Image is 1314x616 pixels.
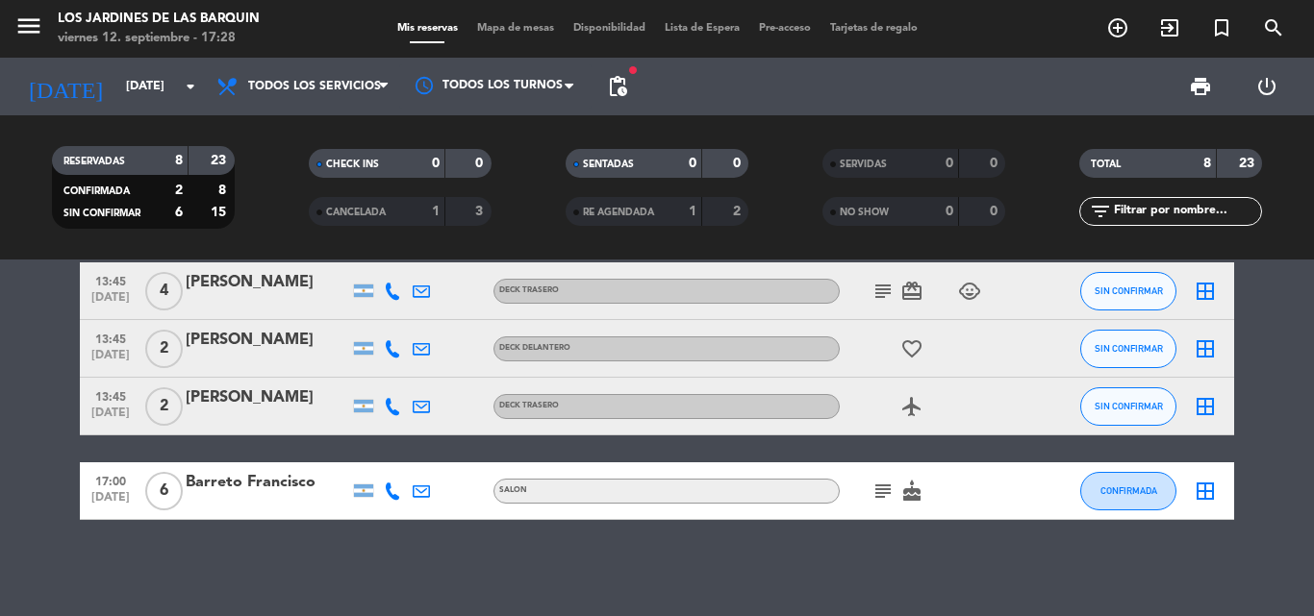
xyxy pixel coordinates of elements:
i: add_circle_outline [1106,16,1129,39]
span: DECK TRASERO [499,402,559,409]
span: Lista de Espera [655,23,749,34]
i: search [1262,16,1285,39]
span: SERVIDAS [840,160,887,169]
span: [DATE] [87,491,135,513]
span: Mis reservas [388,23,467,34]
i: subject [872,480,895,503]
i: arrow_drop_down [179,75,202,98]
strong: 23 [211,154,230,167]
span: CONFIRMADA [63,186,130,196]
strong: 0 [475,157,487,170]
span: CANCELADA [326,208,386,217]
span: SIN CONFIRMAR [63,209,140,218]
strong: 3 [475,205,487,218]
span: RESERVADAS [63,157,125,166]
i: filter_list [1089,200,1112,223]
strong: 0 [689,157,696,170]
strong: 0 [432,157,440,170]
span: CHECK INS [326,160,379,169]
strong: 15 [211,206,230,219]
button: SIN CONFIRMAR [1080,330,1176,368]
i: [DATE] [14,65,116,108]
span: 13:45 [87,269,135,291]
span: [DATE] [87,291,135,313]
strong: 8 [218,184,230,197]
span: SIN CONFIRMAR [1095,343,1163,354]
i: cake [900,480,923,503]
span: NO SHOW [840,208,889,217]
div: [PERSON_NAME] [186,328,349,353]
strong: 6 [175,206,183,219]
span: 13:45 [87,327,135,349]
i: power_settings_new [1255,75,1278,98]
strong: 0 [946,157,953,170]
strong: 1 [689,205,696,218]
strong: 2 [175,184,183,197]
strong: 0 [946,205,953,218]
strong: 1 [432,205,440,218]
span: TOTAL [1091,160,1121,169]
span: Todos los servicios [248,80,381,93]
span: CONFIRMADA [1100,485,1157,496]
span: [DATE] [87,349,135,371]
button: SIN CONFIRMAR [1080,272,1176,310]
span: DECK TRASERO [499,286,559,294]
i: border_all [1194,337,1217,360]
i: airplanemode_active [900,395,923,418]
i: exit_to_app [1158,16,1181,39]
i: border_all [1194,480,1217,503]
i: menu [14,12,43,40]
strong: 0 [733,157,745,170]
span: Mapa de mesas [467,23,564,34]
i: border_all [1194,280,1217,303]
i: border_all [1194,395,1217,418]
strong: 0 [990,157,1001,170]
input: Filtrar por nombre... [1112,201,1261,222]
button: menu [14,12,43,47]
strong: 23 [1239,157,1258,170]
strong: 8 [1203,157,1211,170]
div: [PERSON_NAME] [186,385,349,410]
div: LOG OUT [1233,58,1300,115]
span: 6 [145,472,183,510]
span: Pre-acceso [749,23,821,34]
button: CONFIRMADA [1080,472,1176,510]
span: DECK DELANTERO [499,344,570,352]
span: pending_actions [606,75,629,98]
i: card_giftcard [900,280,923,303]
div: [PERSON_NAME] [186,270,349,295]
span: 17:00 [87,469,135,491]
span: SIN CONFIRMAR [1095,285,1163,296]
span: fiber_manual_record [627,64,639,76]
span: 4 [145,272,183,310]
div: Los jardines de las barquin [58,10,260,29]
span: Disponibilidad [564,23,655,34]
strong: 0 [990,205,1001,218]
span: [DATE] [87,407,135,429]
i: turned_in_not [1210,16,1233,39]
i: child_care [958,280,981,303]
span: 13:45 [87,384,135,407]
span: SALON [499,486,527,494]
span: 2 [145,330,183,368]
span: Tarjetas de regalo [821,23,927,34]
div: viernes 12. septiembre - 17:28 [58,29,260,48]
span: print [1189,75,1212,98]
span: 2 [145,387,183,426]
span: RE AGENDADA [583,208,654,217]
span: SIN CONFIRMAR [1095,401,1163,411]
button: SIN CONFIRMAR [1080,387,1176,426]
i: subject [872,280,895,303]
i: favorite_border [900,337,923,360]
strong: 2 [733,205,745,218]
span: SENTADAS [583,160,634,169]
strong: 8 [175,154,183,167]
div: Barreto Francisco [186,470,349,495]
